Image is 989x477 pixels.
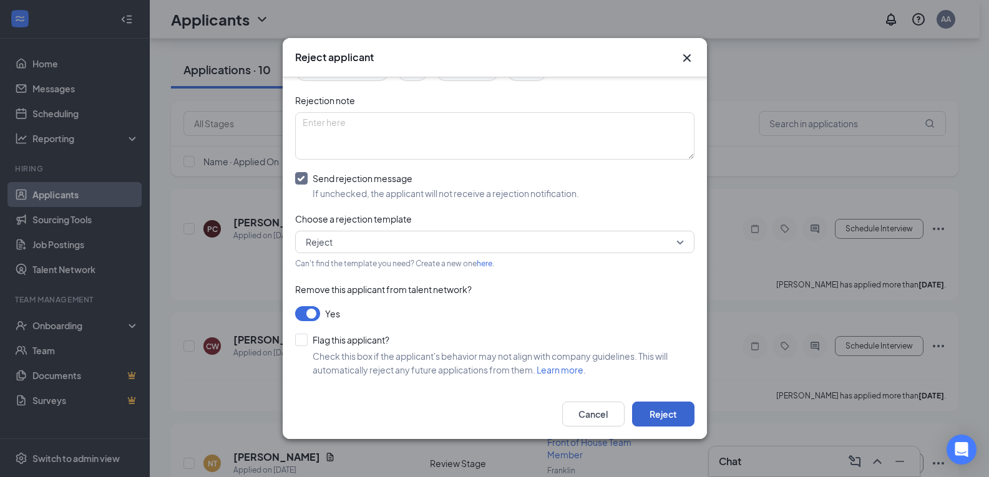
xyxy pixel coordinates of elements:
[477,259,492,268] a: here
[295,284,472,295] span: Remove this applicant from talent network?
[306,233,333,251] span: Reject
[680,51,694,65] svg: Cross
[680,51,694,65] button: Close
[313,350,668,375] span: Check this box if the applicant's behavior may not align with company guidelines. This will autom...
[537,364,586,375] a: Learn more.
[295,259,494,268] span: Can't find the template you need? Create a new one .
[325,306,340,321] span: Yes
[295,213,412,224] span: Choose a rejection template
[295,51,374,64] h3: Reject applicant
[947,435,977,465] div: Open Intercom Messenger
[632,402,694,426] button: Reject
[562,402,625,426] button: Cancel
[295,95,355,106] span: Rejection note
